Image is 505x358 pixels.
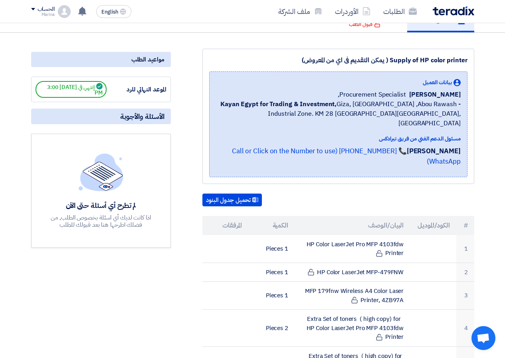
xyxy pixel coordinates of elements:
[38,6,55,13] div: الحساب
[202,216,249,235] th: المرفقات
[295,282,410,310] td: MFP 179fnw Wireless A4 Color Laser Printer, 4ZB97A
[220,99,337,109] b: Kayan Egypt for Trading & Investment,
[79,153,123,191] img: empty_state_list.svg
[295,263,410,282] td: HP Color LaserJet MFP-479FNW
[456,216,474,235] th: #
[407,146,461,156] strong: [PERSON_NAME]
[43,201,159,210] div: لم تطرح أي أسئلة حتى الآن
[349,20,380,28] div: قبول الطلب
[248,282,295,310] td: 1 Pieces
[295,310,410,347] td: Extra Set of toners ( high copy) for HP Color LaserJet Pro MFP 4103fdw Printer
[31,12,55,17] div: Marina
[202,194,262,206] button: تحميل جدول البنود
[31,52,171,67] div: مواعيد الطلب
[433,6,474,16] img: Teradix logo
[423,78,452,87] span: بيانات العميل
[248,235,295,263] td: 1 Pieces
[410,216,456,235] th: الكود/الموديل
[295,235,410,263] td: HP Color LaserJet Pro MFP 4103fdw Printer
[456,235,474,263] td: 1
[36,81,107,98] span: إنتهي في [DATE] 3:00 PM
[416,15,465,24] h5: ملخص الطلب
[295,216,410,235] th: البيان/الوصف
[216,134,461,143] div: مسئول الدعم الفني من فريق تيرادكس
[456,310,474,347] td: 4
[338,90,406,99] span: Procurement Specialist,
[216,99,461,128] span: Giza, [GEOGRAPHIC_DATA] ,Abou Rawash - Industrial Zone. KM 28 [GEOGRAPHIC_DATA][GEOGRAPHIC_DATA],...
[456,282,474,310] td: 3
[272,2,329,21] a: ملف الشركة
[43,214,159,228] div: اذا كانت لديك أي اسئلة بخصوص الطلب, من فضلك اطرحها هنا بعد قبولك للطلب
[232,146,461,166] a: 📞 [PHONE_NUMBER] (Call or Click on the Number to use WhatsApp)
[96,5,131,18] button: English
[248,216,295,235] th: الكمية
[58,5,71,18] img: profile_test.png
[456,263,474,282] td: 2
[107,85,166,94] div: الموعد النهائي للرد
[209,55,467,65] div: Supply of HP color printer ( يمكن التقديم فى اي من المعروض)
[248,310,295,347] td: 2 Pieces
[329,2,377,21] a: الأوردرات
[409,90,461,99] span: [PERSON_NAME]
[248,263,295,282] td: 1 Pieces
[377,2,423,21] a: الطلبات
[101,9,118,15] span: English
[120,112,164,121] span: الأسئلة والأجوبة
[471,326,495,350] div: Open chat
